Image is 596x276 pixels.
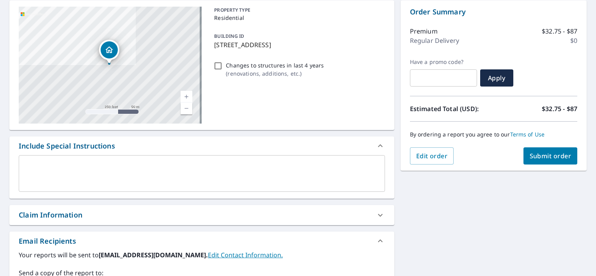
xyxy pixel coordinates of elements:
[410,36,459,45] p: Regular Delivery
[181,91,192,103] a: Current Level 17, Zoom In
[410,58,477,65] label: Have a promo code?
[570,36,577,45] p: $0
[19,210,82,220] div: Claim Information
[214,40,381,50] p: [STREET_ADDRESS]
[226,69,324,78] p: ( renovations, additions, etc. )
[226,61,324,69] p: Changes to structures in last 4 years
[9,136,394,155] div: Include Special Instructions
[416,152,448,160] span: Edit order
[99,40,119,64] div: Dropped pin, building 1, Residential property, 14119 Saint Rose Rd Breese, IL 62230
[214,14,381,22] p: Residential
[410,147,454,165] button: Edit order
[410,27,438,36] p: Premium
[208,251,283,259] a: EditContactInfo
[19,141,115,151] div: Include Special Instructions
[542,104,577,113] p: $32.75 - $87
[99,251,208,259] b: [EMAIL_ADDRESS][DOMAIN_NAME].
[9,232,394,250] div: Email Recipients
[410,7,577,17] p: Order Summary
[523,147,578,165] button: Submit order
[214,33,244,39] p: BUILDING ID
[410,131,577,138] p: By ordering a report you agree to our
[480,69,513,87] button: Apply
[9,205,394,225] div: Claim Information
[181,103,192,114] a: Current Level 17, Zoom Out
[410,104,494,113] p: Estimated Total (USD):
[214,7,381,14] p: PROPERTY TYPE
[530,152,571,160] span: Submit order
[486,74,507,82] span: Apply
[510,131,545,138] a: Terms of Use
[19,250,385,260] label: Your reports will be sent to
[19,236,76,246] div: Email Recipients
[542,27,577,36] p: $32.75 - $87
